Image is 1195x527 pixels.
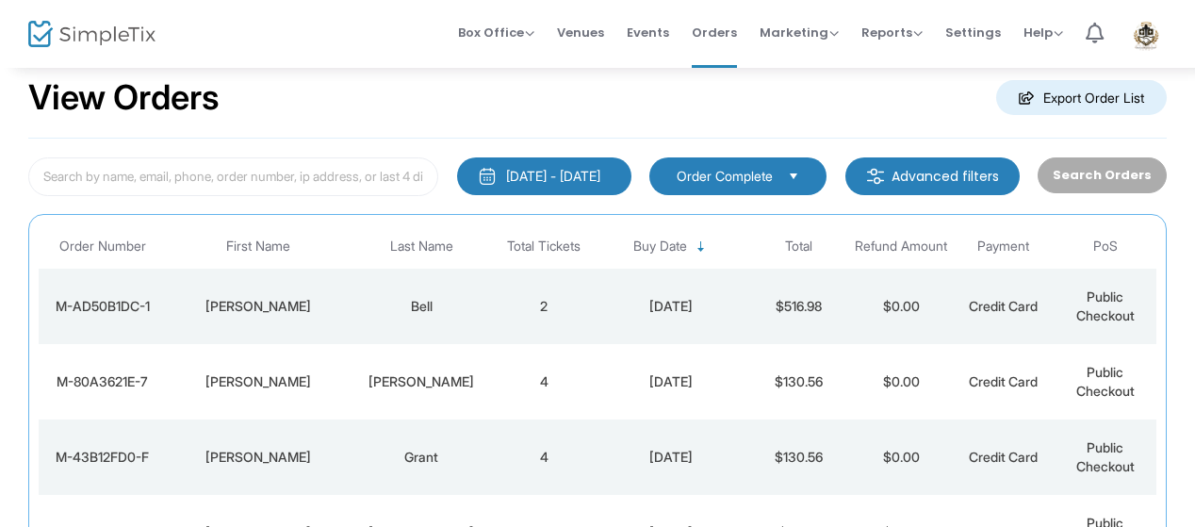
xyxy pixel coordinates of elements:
span: Credit Card [969,373,1038,389]
img: monthly [478,167,497,186]
span: Help [1023,24,1063,41]
span: Box Office [458,24,534,41]
span: Events [627,8,669,57]
div: 7/24/2025 [599,372,743,391]
div: M-43B12FD0-F [43,448,161,467]
span: Order Complete [677,167,773,186]
span: Venues [557,8,604,57]
div: Jerry [171,372,345,391]
th: Total Tickets [493,224,595,269]
span: Credit Card [969,449,1038,465]
th: Refund Amount [850,224,952,269]
div: [DATE] - [DATE] [506,167,600,186]
span: Payment [977,239,1029,255]
span: Settings [945,8,1001,57]
button: Select [780,166,807,187]
span: Buy Date [633,239,687,255]
m-button: Advanced filters [845,157,1020,195]
div: Alexander [354,372,488,391]
span: Sortable [694,239,709,255]
td: $0.00 [850,420,952,495]
span: Last Name [390,239,453,255]
td: $130.56 [748,344,850,420]
span: First Name [226,239,290,255]
th: Total [748,224,850,269]
span: Marketing [760,24,839,41]
td: 2 [493,269,595,344]
div: Bell [354,297,488,316]
span: Order Number [59,239,146,255]
m-button: Export Order List [996,80,1167,115]
td: $0.00 [850,344,952,420]
td: $0.00 [850,269,952,344]
span: Public Checkout [1076,439,1135,474]
span: Credit Card [969,298,1038,314]
span: Public Checkout [1076,288,1135,323]
input: Search by name, email, phone, order number, ip address, or last 4 digits of card [28,157,438,196]
button: [DATE] - [DATE] [457,157,631,195]
span: Reports [861,24,923,41]
h2: View Orders [28,77,220,119]
span: Public Checkout [1076,364,1135,399]
span: Orders [692,8,737,57]
div: M-80A3621E-7 [43,372,161,391]
div: James [171,448,345,467]
td: $130.56 [748,420,850,495]
img: filter [866,167,885,186]
td: 4 [493,420,595,495]
td: $516.98 [748,269,850,344]
span: PoS [1093,239,1118,255]
div: Grant [354,448,488,467]
div: 9/3/2025 [599,297,743,316]
div: 7/9/2025 [599,448,743,467]
td: 4 [493,344,595,420]
div: M-AD50B1DC-1 [43,297,161,316]
div: Demarco [171,297,345,316]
